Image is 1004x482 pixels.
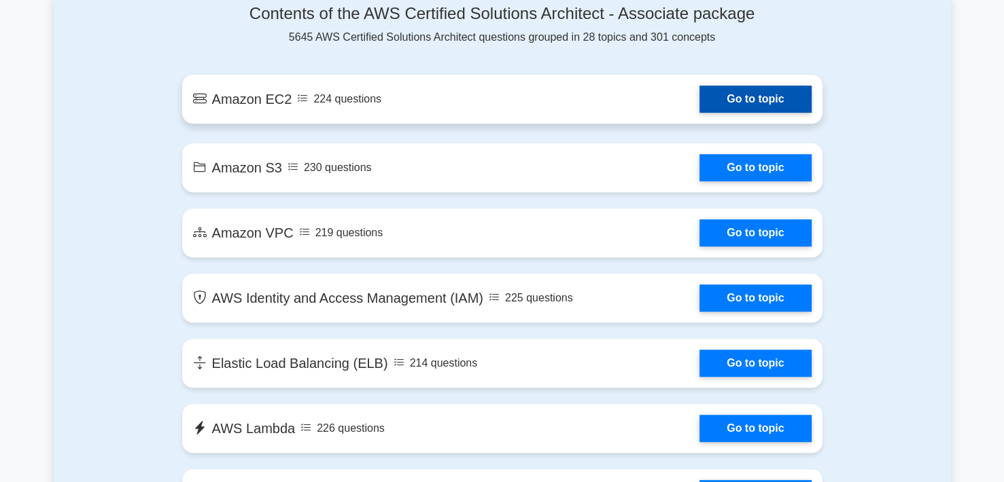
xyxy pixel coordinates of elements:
[699,415,811,442] a: Go to topic
[699,86,811,113] a: Go to topic
[182,4,823,24] h4: Contents of the AWS Certified Solutions Architect - Associate package
[699,219,811,246] a: Go to topic
[182,4,823,45] div: 5645 AWS Certified Solutions Architect questions grouped in 28 topics and 301 concepts
[699,284,811,312] a: Go to topic
[699,154,811,181] a: Go to topic
[699,350,811,377] a: Go to topic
